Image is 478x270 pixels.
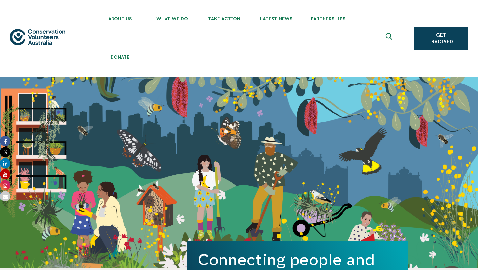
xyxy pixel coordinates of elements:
[386,33,394,44] span: Expand search box
[94,16,146,21] span: About Us
[302,16,354,21] span: Partnerships
[414,27,468,50] a: Get Involved
[94,55,146,60] span: Donate
[10,29,65,45] img: logo.svg
[382,31,397,46] button: Expand search box Close search box
[146,16,198,21] span: What We Do
[198,16,250,21] span: Take Action
[250,16,302,21] span: Latest News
